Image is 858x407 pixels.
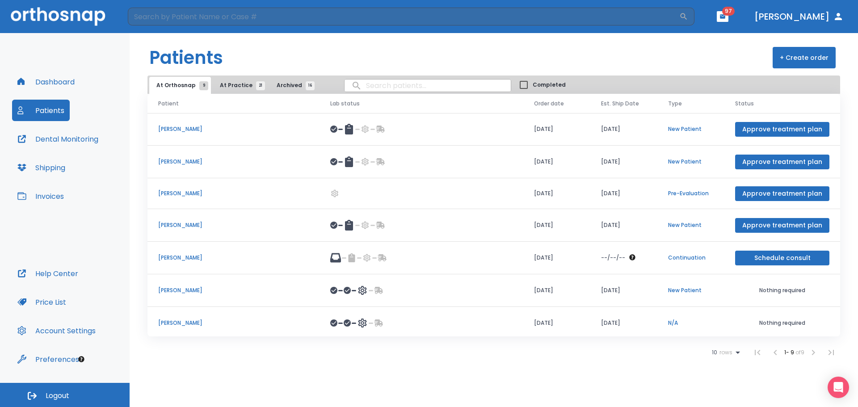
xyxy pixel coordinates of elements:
[158,319,309,327] p: [PERSON_NAME]
[523,113,590,146] td: [DATE]
[735,122,829,137] button: Approve treatment plan
[533,81,566,89] span: Completed
[158,189,309,197] p: [PERSON_NAME]
[158,158,309,166] p: [PERSON_NAME]
[590,113,657,146] td: [DATE]
[668,254,714,262] p: Continuation
[735,155,829,169] button: Approve treatment plan
[158,286,309,294] p: [PERSON_NAME]
[735,218,829,233] button: Approve treatment plan
[590,307,657,340] td: [DATE]
[12,291,71,313] button: Price List
[158,125,309,133] p: [PERSON_NAME]
[590,274,657,307] td: [DATE]
[828,377,849,398] div: Open Intercom Messenger
[12,185,69,207] button: Invoices
[590,146,657,178] td: [DATE]
[590,178,657,209] td: [DATE]
[149,44,223,71] h1: Patients
[128,8,679,25] input: Search by Patient Name or Case #
[199,81,208,90] span: 9
[156,81,204,89] span: At Orthosnap
[12,71,80,92] button: Dashboard
[773,47,836,68] button: + Create order
[590,209,657,242] td: [DATE]
[668,319,714,327] p: N/A
[158,254,309,262] p: [PERSON_NAME]
[277,81,310,89] span: Archived
[722,7,735,16] span: 97
[523,242,590,274] td: [DATE]
[717,349,732,356] span: rows
[784,348,795,356] span: 1 - 9
[12,263,84,284] button: Help Center
[795,348,804,356] span: of 9
[306,81,315,90] span: 16
[330,100,360,108] span: Lab status
[523,209,590,242] td: [DATE]
[601,254,647,262] div: The date will be available after approving treatment plan
[601,254,625,262] p: --/--/--
[668,158,714,166] p: New Patient
[668,286,714,294] p: New Patient
[712,349,717,356] span: 10
[523,307,590,340] td: [DATE]
[11,7,105,25] img: Orthosnap
[668,189,714,197] p: Pre-Evaluation
[345,77,511,94] input: search
[149,77,319,94] div: tabs
[523,274,590,307] td: [DATE]
[751,8,847,25] button: [PERSON_NAME]
[668,100,682,108] span: Type
[601,100,639,108] span: Est. Ship Date
[12,100,70,121] button: Patients
[668,125,714,133] p: New Patient
[12,157,71,178] button: Shipping
[220,81,261,89] span: At Practice
[534,100,564,108] span: Order date
[158,221,309,229] p: [PERSON_NAME]
[46,391,69,401] span: Logout
[256,81,265,90] span: 21
[77,355,85,363] div: Tooltip anchor
[735,100,754,108] span: Status
[668,221,714,229] p: New Patient
[735,186,829,201] button: Approve treatment plan
[12,348,84,370] button: Preferences
[735,319,829,327] p: Nothing required
[158,100,179,108] span: Patient
[735,286,829,294] p: Nothing required
[12,128,104,150] button: Dental Monitoring
[523,146,590,178] td: [DATE]
[735,251,829,265] button: Schedule consult
[523,178,590,209] td: [DATE]
[12,320,101,341] button: Account Settings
